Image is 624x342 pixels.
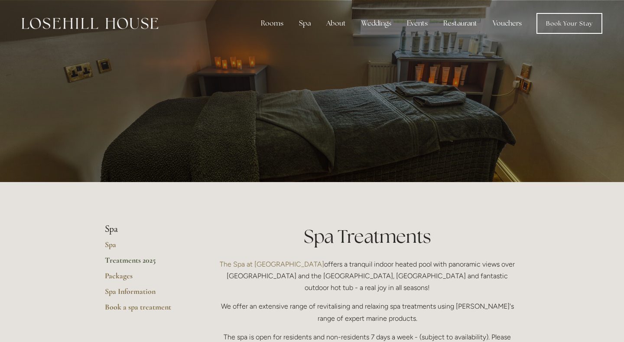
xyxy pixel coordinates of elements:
a: The Spa at [GEOGRAPHIC_DATA] [220,260,324,268]
p: offers a tranquil indoor heated pool with panoramic views over [GEOGRAPHIC_DATA] and the [GEOGRAP... [215,258,519,294]
img: Losehill House [22,18,158,29]
div: Weddings [354,15,398,32]
a: Spa Information [105,287,188,302]
div: About [319,15,353,32]
div: Spa [292,15,318,32]
a: Treatments 2025 [105,255,188,271]
a: Book a spa treatment [105,302,188,318]
a: Spa [105,240,188,255]
div: Events [400,15,435,32]
p: We offer an extensive range of revitalising and relaxing spa treatments using [PERSON_NAME]'s ran... [215,300,519,324]
a: Book Your Stay [536,13,602,34]
li: Spa [105,224,188,235]
div: Rooms [254,15,290,32]
div: Restaurant [436,15,484,32]
a: Packages [105,271,188,287]
a: Vouchers [486,15,529,32]
h1: Spa Treatments [215,224,519,249]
